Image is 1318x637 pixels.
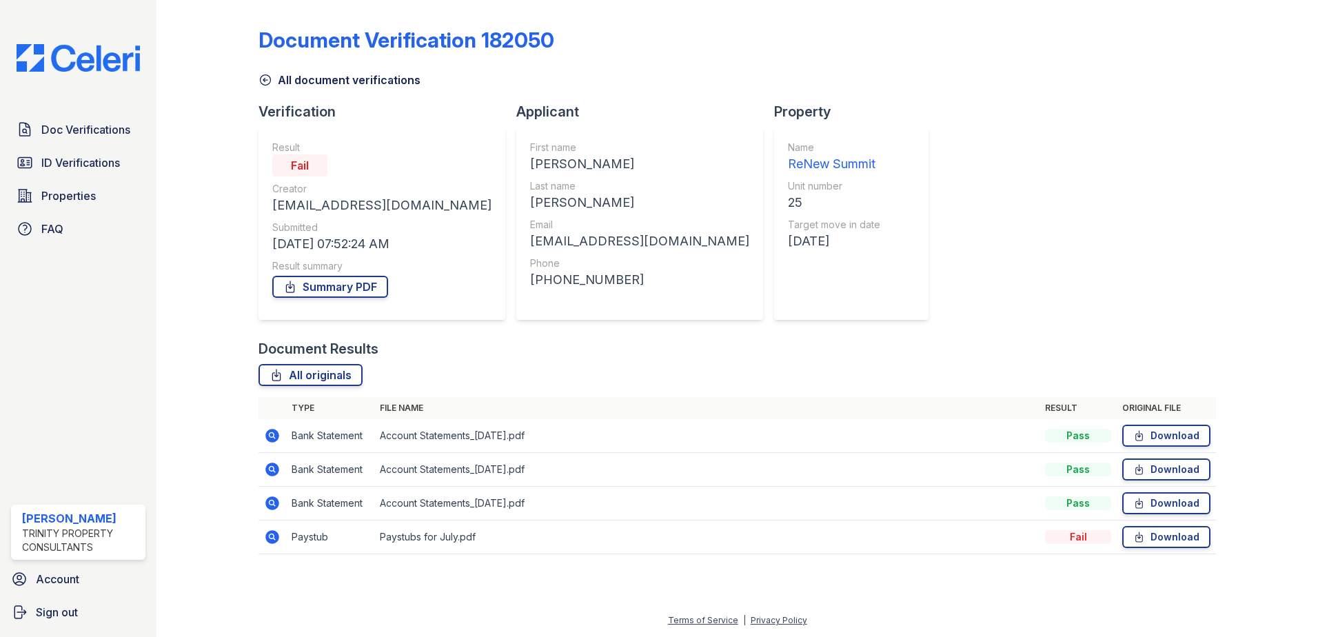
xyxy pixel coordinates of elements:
[286,397,374,419] th: Type
[1122,492,1210,514] a: Download
[258,364,363,386] a: All originals
[11,149,145,176] a: ID Verifications
[530,270,749,290] div: [PHONE_NUMBER]
[1122,425,1210,447] a: Download
[272,196,491,215] div: [EMAIL_ADDRESS][DOMAIN_NAME]
[743,615,746,625] div: |
[1122,526,1210,548] a: Download
[272,221,491,234] div: Submitted
[530,232,749,251] div: [EMAIL_ADDRESS][DOMAIN_NAME]
[1045,530,1111,544] div: Fail
[41,188,96,204] span: Properties
[530,193,749,212] div: [PERSON_NAME]
[36,604,78,620] span: Sign out
[1260,582,1304,623] iframe: chat widget
[272,234,491,254] div: [DATE] 07:52:24 AM
[530,218,749,232] div: Email
[286,520,374,554] td: Paystub
[258,28,554,52] div: Document Verification 182050
[374,487,1040,520] td: Account Statements_[DATE].pdf
[11,182,145,210] a: Properties
[6,44,151,72] img: CE_Logo_Blue-a8612792a0a2168367f1c8372b55b34899dd931a85d93a1a3d3e32e68fde9ad4.png
[272,182,491,196] div: Creator
[272,154,327,176] div: Fail
[6,565,151,593] a: Account
[22,527,140,554] div: Trinity Property Consultants
[258,339,378,358] div: Document Results
[668,615,738,625] a: Terms of Service
[286,453,374,487] td: Bank Statement
[22,510,140,527] div: [PERSON_NAME]
[751,615,807,625] a: Privacy Policy
[36,571,79,587] span: Account
[374,520,1040,554] td: Paystubs for July.pdf
[1045,496,1111,510] div: Pass
[1117,397,1216,419] th: Original file
[788,218,880,232] div: Target move in date
[11,215,145,243] a: FAQ
[374,453,1040,487] td: Account Statements_[DATE].pdf
[788,141,880,154] div: Name
[1040,397,1117,419] th: Result
[530,256,749,270] div: Phone
[788,141,880,174] a: Name ReNew Summit
[272,141,491,154] div: Result
[516,102,774,121] div: Applicant
[41,154,120,171] span: ID Verifications
[788,154,880,174] div: ReNew Summit
[41,121,130,138] span: Doc Verifications
[788,193,880,212] div: 25
[1045,463,1111,476] div: Pass
[258,72,420,88] a: All document verifications
[286,487,374,520] td: Bank Statement
[374,419,1040,453] td: Account Statements_[DATE].pdf
[1122,458,1210,481] a: Download
[530,141,749,154] div: First name
[530,154,749,174] div: [PERSON_NAME]
[11,116,145,143] a: Doc Verifications
[374,397,1040,419] th: File name
[6,598,151,626] a: Sign out
[41,221,63,237] span: FAQ
[1045,429,1111,443] div: Pass
[788,179,880,193] div: Unit number
[286,419,374,453] td: Bank Statement
[272,276,388,298] a: Summary PDF
[530,179,749,193] div: Last name
[272,259,491,273] div: Result summary
[788,232,880,251] div: [DATE]
[774,102,940,121] div: Property
[258,102,516,121] div: Verification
